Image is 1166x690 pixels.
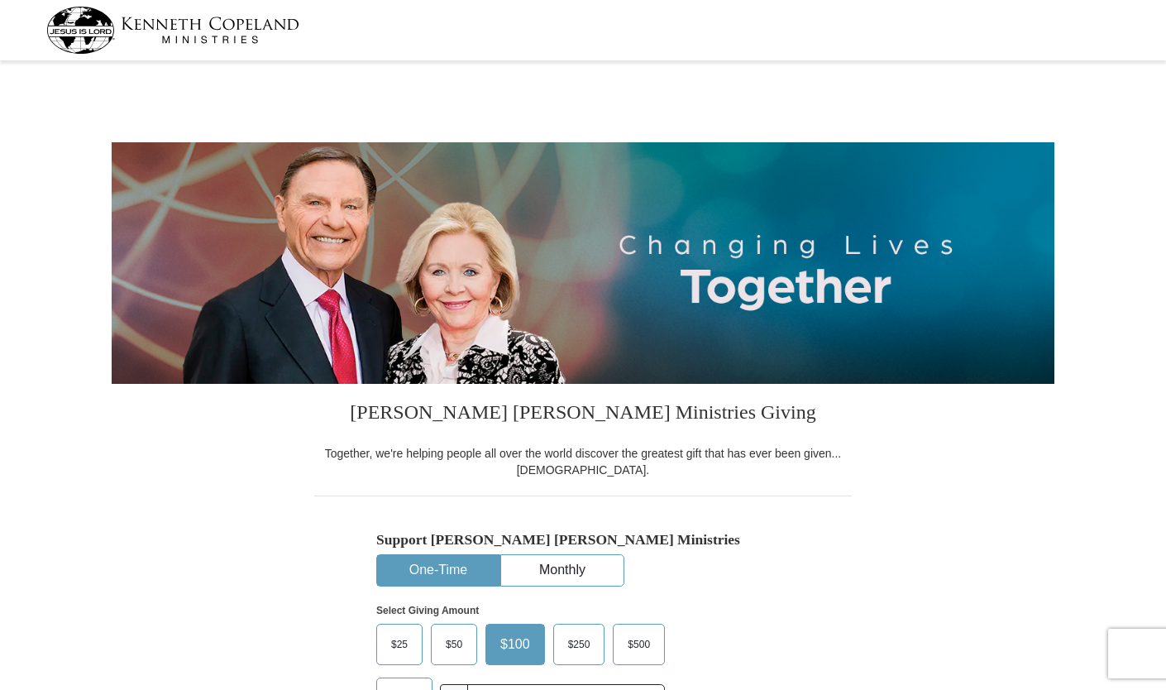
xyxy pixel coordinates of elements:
button: Monthly [501,555,624,586]
span: $50 [437,632,471,657]
span: $250 [560,632,599,657]
span: $500 [619,632,658,657]
img: kcm-header-logo.svg [46,7,299,54]
button: One-Time [377,555,499,586]
strong: Select Giving Amount [376,605,479,616]
div: Together, we're helping people all over the world discover the greatest gift that has ever been g... [314,445,852,478]
h3: [PERSON_NAME] [PERSON_NAME] Ministries Giving [314,384,852,445]
span: $100 [492,632,538,657]
span: $25 [383,632,416,657]
h5: Support [PERSON_NAME] [PERSON_NAME] Ministries [376,531,790,549]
